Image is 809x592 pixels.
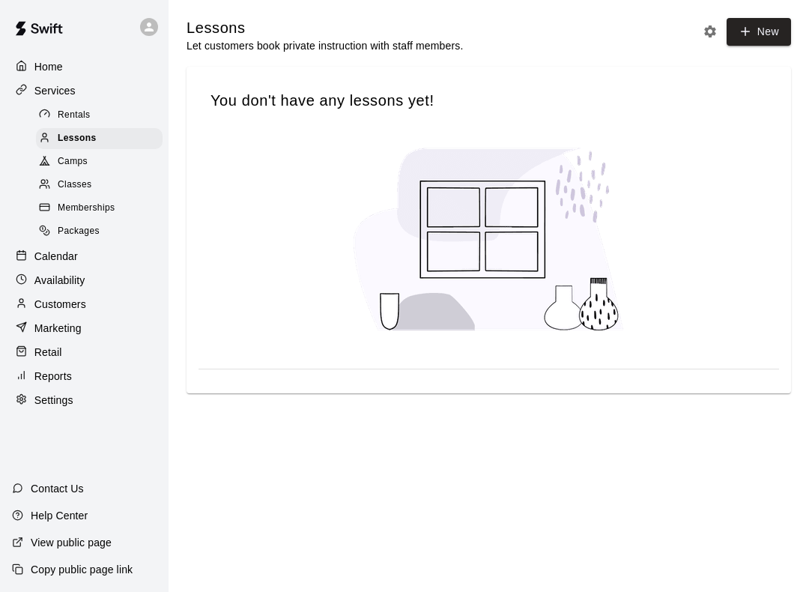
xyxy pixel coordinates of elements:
[58,201,115,216] span: Memberships
[34,345,62,360] p: Retail
[34,321,82,336] p: Marketing
[36,128,163,149] div: Lessons
[34,273,85,288] p: Availability
[699,20,721,43] button: Lesson settings
[12,341,157,363] a: Retail
[721,24,791,37] a: New
[58,224,100,239] span: Packages
[12,389,157,411] a: Settings
[12,293,157,315] a: Customers
[12,317,157,339] a: Marketing
[210,91,767,111] span: You don't have any lessons yet!
[12,365,157,387] a: Reports
[34,393,73,408] p: Settings
[36,220,169,244] a: Packages
[36,105,163,126] div: Rentals
[36,221,163,242] div: Packages
[36,151,163,172] div: Camps
[36,197,169,220] a: Memberships
[34,83,76,98] p: Services
[58,178,91,193] span: Classes
[34,369,72,384] p: Reports
[12,79,157,102] a: Services
[187,38,463,53] p: Let customers book private instruction with staff members.
[36,175,163,196] div: Classes
[36,151,169,174] a: Camps
[339,134,639,345] img: No lessons created
[727,18,791,46] button: New
[31,508,88,523] p: Help Center
[12,245,157,268] a: Calendar
[34,249,78,264] p: Calendar
[34,59,63,74] p: Home
[36,198,163,219] div: Memberships
[187,18,463,38] h5: Lessons
[12,269,157,292] a: Availability
[36,174,169,197] a: Classes
[31,535,112,550] p: View public page
[31,562,133,577] p: Copy public page link
[58,108,91,123] span: Rentals
[31,481,84,496] p: Contact Us
[36,103,169,127] a: Rentals
[36,127,169,150] a: Lessons
[58,131,97,146] span: Lessons
[34,297,86,312] p: Customers
[58,154,88,169] span: Camps
[12,55,157,78] a: Home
